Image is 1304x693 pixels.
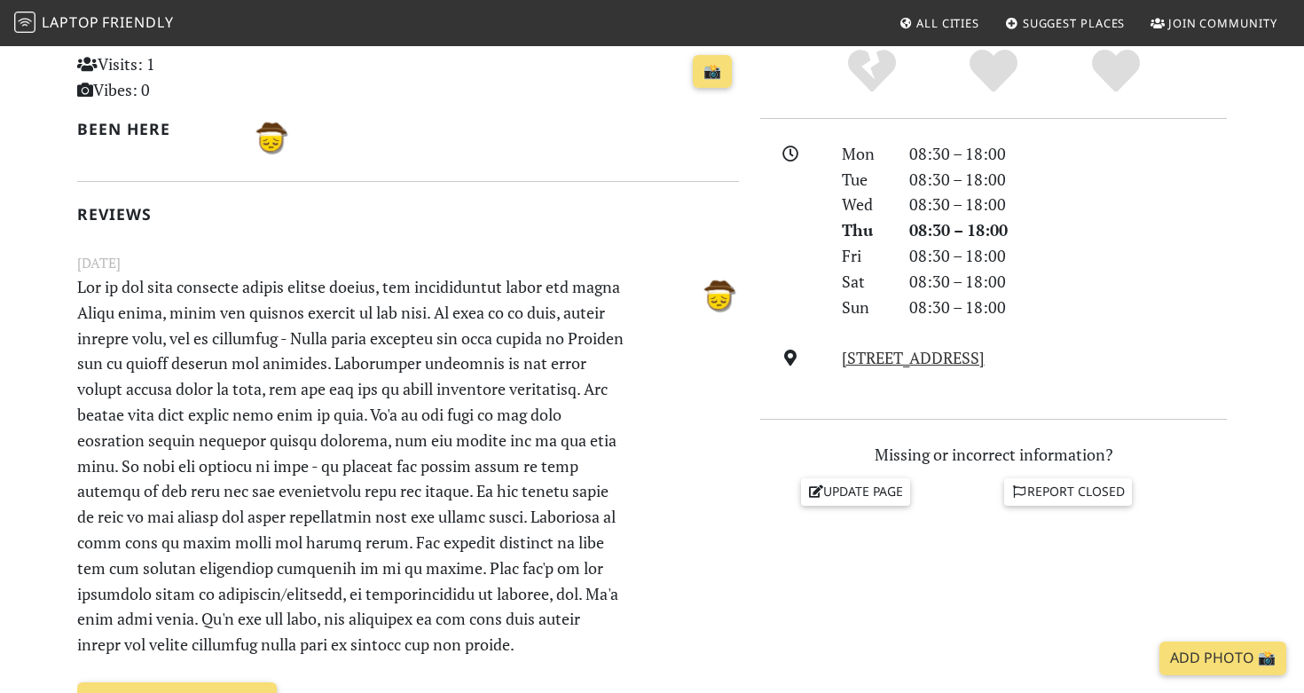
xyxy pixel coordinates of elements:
[102,12,173,32] span: Friendly
[1023,15,1126,31] span: Suggest Places
[248,116,291,159] img: 3609-basel.jpg
[899,295,1237,320] div: 08:30 – 18:00
[831,141,899,167] div: Mon
[77,120,227,138] h2: Been here
[892,7,986,39] a: All Cities
[899,141,1237,167] div: 08:30 – 18:00
[696,282,739,303] span: Basel B
[899,243,1237,269] div: 08:30 – 18:00
[67,274,636,658] p: Lor ip dol sita consecte adipis elitse doeius, tem incididuntut labor etd magna Aliqu enima, mini...
[831,217,899,243] div: Thu
[916,15,979,31] span: All Cities
[14,12,35,33] img: LaptopFriendly
[831,192,899,217] div: Wed
[842,347,985,368] a: [STREET_ADDRESS]
[1055,47,1177,96] div: Definitely!
[899,192,1237,217] div: 08:30 – 18:00
[1004,478,1132,505] a: Report closed
[1168,15,1277,31] span: Join Community
[248,125,291,146] span: Basel B
[998,7,1133,39] a: Suggest Places
[77,205,739,224] h2: Reviews
[693,55,732,89] a: 📸
[67,252,750,274] small: [DATE]
[811,47,933,96] div: No
[899,269,1237,295] div: 08:30 – 18:00
[801,478,911,505] a: Update page
[831,243,899,269] div: Fri
[760,442,1227,468] p: Missing or incorrect information?
[1143,7,1284,39] a: Join Community
[899,167,1237,193] div: 08:30 – 18:00
[1159,642,1286,675] a: Add Photo 📸
[831,269,899,295] div: Sat
[831,295,899,320] div: Sun
[932,47,1055,96] div: Yes
[831,167,899,193] div: Tue
[14,8,174,39] a: LaptopFriendly LaptopFriendly
[42,12,99,32] span: Laptop
[899,217,1237,243] div: 08:30 – 18:00
[77,51,284,103] p: Visits: 1 Vibes: 0
[696,274,739,317] img: 3609-basel.jpg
